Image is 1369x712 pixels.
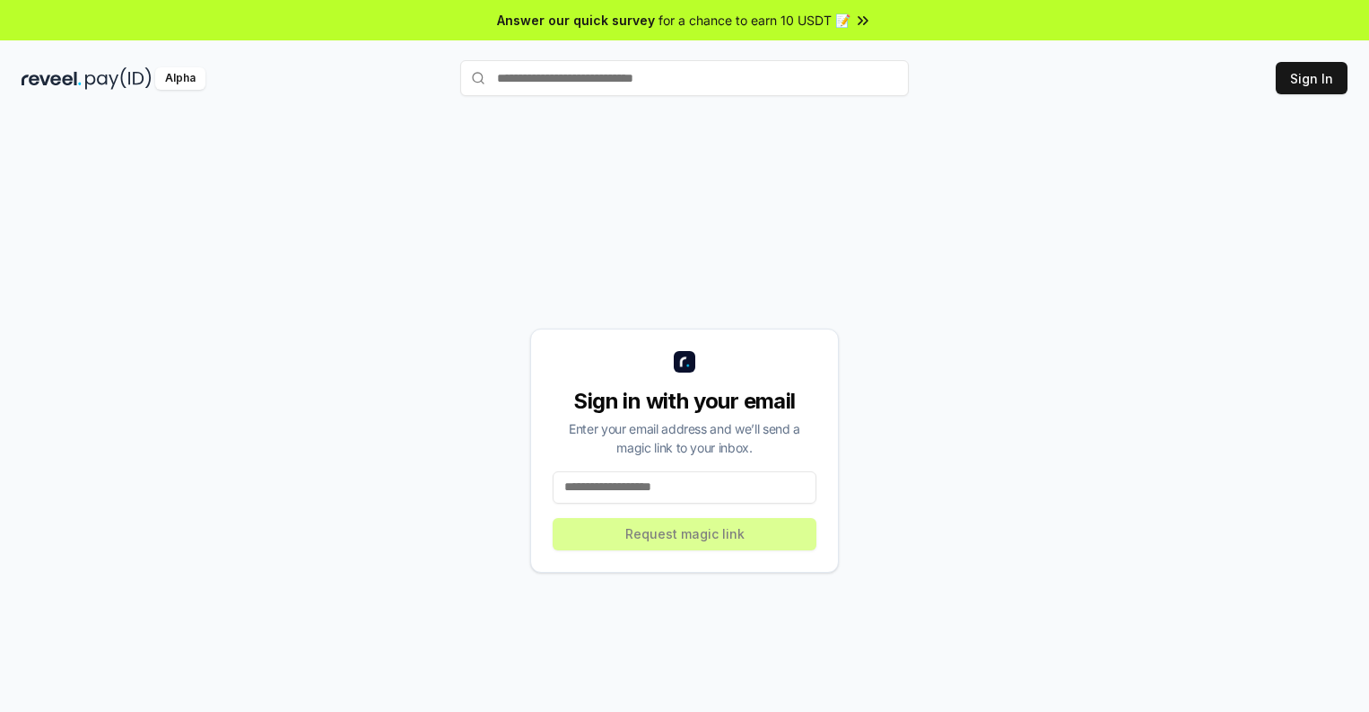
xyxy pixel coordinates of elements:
[553,419,816,457] div: Enter your email address and we’ll send a magic link to your inbox.
[497,11,655,30] span: Answer our quick survey
[658,11,850,30] span: for a chance to earn 10 USDT 📝
[155,67,205,90] div: Alpha
[674,351,695,373] img: logo_small
[1276,62,1347,94] button: Sign In
[553,387,816,416] div: Sign in with your email
[85,67,152,90] img: pay_id
[22,67,82,90] img: reveel_dark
